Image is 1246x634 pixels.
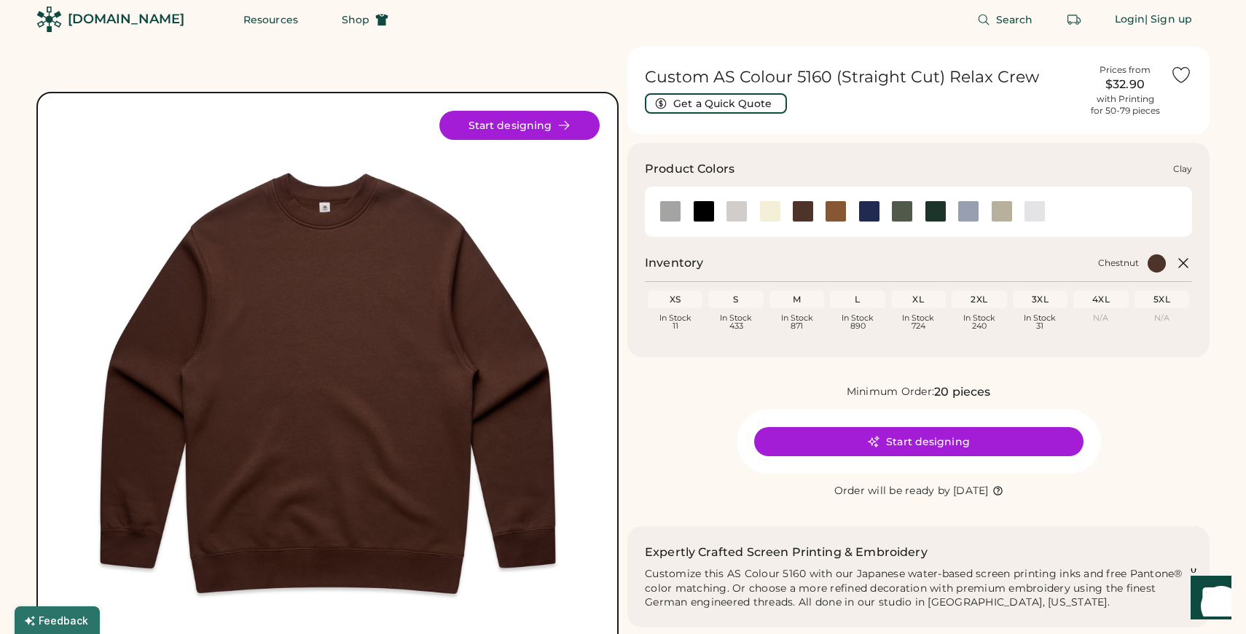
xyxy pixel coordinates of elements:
img: Rendered Logo - Screens [36,7,62,32]
button: Shop [324,5,406,34]
div: $32.90 [1089,76,1161,93]
button: Resources [226,5,316,34]
div: Prices from [1100,64,1151,76]
div: XL [894,294,943,305]
h2: Inventory [645,254,703,272]
div: Login [1115,12,1145,27]
div: L [833,294,882,305]
div: In Stock 240 [955,314,1003,330]
div: Clay [1173,163,1192,175]
h3: Product Colors [645,160,734,178]
div: XS [651,294,700,305]
div: Chestnut [1098,257,1139,269]
button: Start designing [754,427,1084,456]
h1: Custom AS Colour 5160 (Straight Cut) Relax Crew [645,67,1080,87]
div: M [772,294,821,305]
div: | Sign up [1145,12,1192,27]
h2: Expertly Crafted Screen Printing & Embroidery [645,544,928,561]
div: 5XL [1137,294,1186,305]
div: In Stock 433 [711,314,760,330]
div: with Printing for 50-79 pieces [1091,93,1160,117]
button: Search [960,5,1051,34]
div: Customize this AS Colour 5160 with our Japanese water-based screen printing inks and free Pantone... [645,567,1192,611]
div: In Stock 871 [772,314,821,330]
div: 20 pieces [934,383,990,401]
span: Shop [342,15,369,25]
div: In Stock 11 [651,314,700,330]
div: N/A [1137,314,1186,322]
iframe: Front Chat [1177,568,1239,631]
span: Search [996,15,1033,25]
div: S [711,294,760,305]
div: Minimum Order: [847,385,935,399]
div: In Stock 890 [833,314,882,330]
button: Start designing [439,111,600,140]
button: Get a Quick Quote [645,93,787,114]
div: 2XL [955,294,1003,305]
div: 4XL [1076,294,1125,305]
button: Retrieve an order [1059,5,1089,34]
div: [DATE] [953,484,989,498]
div: N/A [1076,314,1125,322]
div: In Stock 31 [1016,314,1065,330]
div: 3XL [1016,294,1065,305]
div: Order will be ready by [834,484,951,498]
div: [DOMAIN_NAME] [68,10,184,28]
div: In Stock 724 [894,314,943,330]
